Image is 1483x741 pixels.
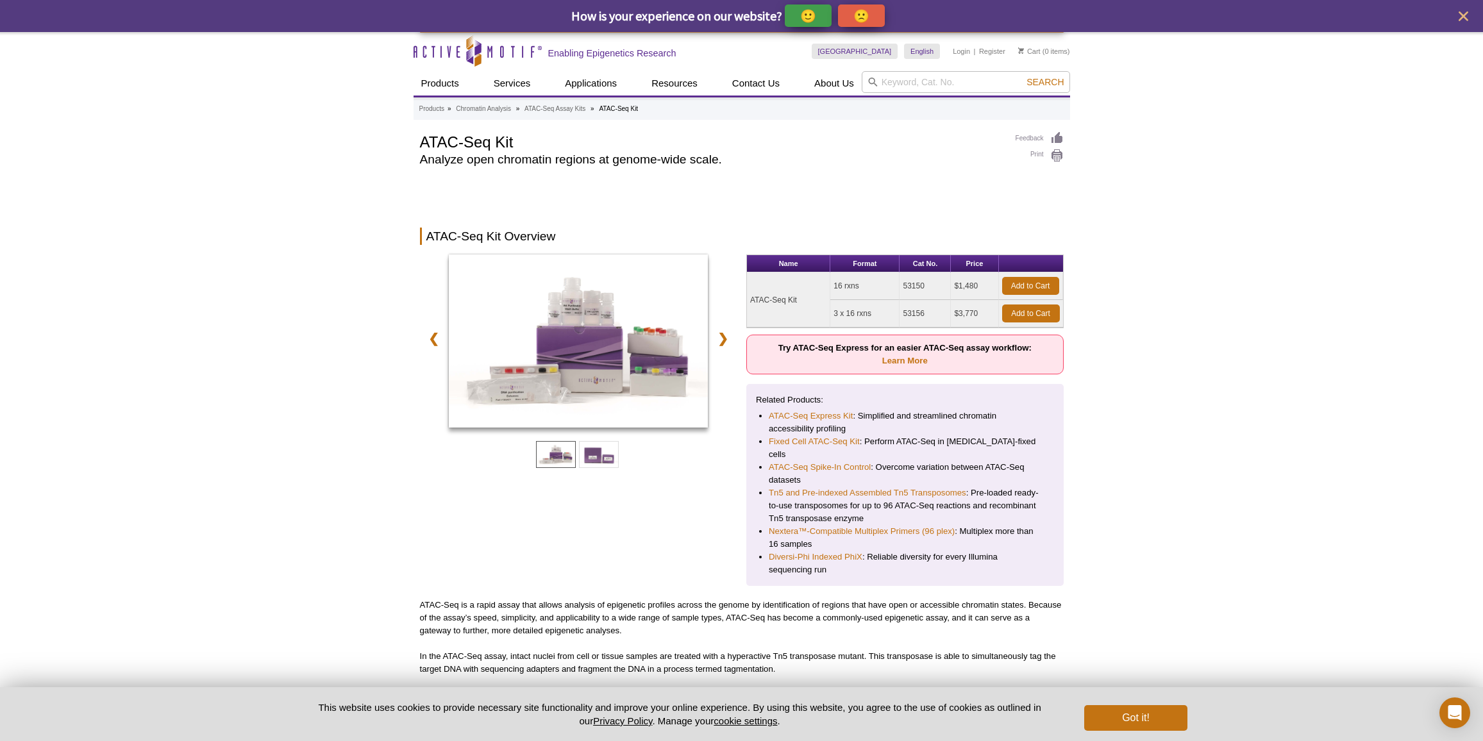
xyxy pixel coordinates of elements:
a: ❮ [420,324,448,353]
button: close [1455,8,1471,24]
button: Search [1023,76,1068,88]
a: Tn5 and Pre-indexed Assembled Tn5 Transposomes [769,487,966,499]
span: Search [1026,77,1064,87]
li: ATAC-Seq Kit [599,105,638,112]
a: Contact Us [725,71,787,96]
p: In the ATAC-Seq assay, intact nuclei from cell or tissue samples are treated with a hyperactive T... [420,650,1064,676]
li: » [448,105,451,112]
button: cookie settings [714,715,777,726]
li: » [516,105,520,112]
h2: Enabling Epigenetics Research [548,47,676,59]
span: How is your experience on our website? [571,8,782,24]
a: Fixed Cell ATAC-Seq Kit [769,435,860,448]
a: Add to Cart [1002,277,1059,295]
a: Register [979,47,1005,56]
a: Privacy Policy [593,715,652,726]
li: (0 items) [1018,44,1070,59]
td: 16 rxns [830,272,900,300]
td: ATAC-Seq Kit [747,272,830,328]
th: Cat No. [900,255,951,272]
a: Applications [557,71,624,96]
strong: Try ATAC-Seq Express for an easier ATAC-Seq assay workflow: [778,343,1032,365]
td: 3 x 16 rxns [830,300,900,328]
p: ATAC-Seq is a rapid assay that allows analysis of epigenetic profiles across the genome by identi... [420,599,1064,637]
div: Open Intercom Messenger [1439,697,1470,728]
a: Diversi-Phi Indexed PhiX [769,551,862,563]
h2: Analyze open chromatin regions at genome-wide scale. [420,154,1003,165]
p: Related Products: [756,394,1054,406]
li: : Reliable diversity for every Illumina sequencing run [769,551,1041,576]
li: : Simplified and streamlined chromatin accessibility profiling [769,410,1041,435]
a: [GEOGRAPHIC_DATA] [812,44,898,59]
p: This website uses cookies to provide necessary site functionality and improve your online experie... [296,701,1064,728]
input: Keyword, Cat. No. [862,71,1070,93]
h2: ATAC-Seq Kit Overview [420,228,1064,245]
td: 53156 [900,300,951,328]
a: Resources [644,71,705,96]
a: ATAC-Seq Express Kit [769,410,853,422]
img: Your Cart [1018,47,1024,54]
a: Login [953,47,970,56]
a: ATAC-Seq Spike-In Control [769,461,871,474]
a: Products [414,71,467,96]
a: Print [1016,149,1064,163]
a: Chromatin Analysis [456,103,511,115]
a: Products [419,103,444,115]
img: ATAC-Seq Kit [449,254,708,428]
a: About Us [807,71,862,96]
li: : Pre-loaded ready-to-use transposomes for up to 96 ATAC-Seq reactions and recombinant Tn5 transp... [769,487,1041,525]
a: Learn More [882,356,928,365]
button: Got it! [1084,705,1187,731]
a: Add to Cart [1002,304,1060,322]
a: ATAC-Seq Kit [449,254,708,431]
a: ATAC-Seq Assay Kits [524,103,585,115]
a: Feedback [1016,131,1064,146]
h1: ATAC-Seq Kit [420,131,1003,151]
th: Name [747,255,830,272]
li: | [974,44,976,59]
li: » [591,105,594,112]
a: ❯ [709,324,737,353]
td: 53150 [900,272,951,300]
a: English [904,44,940,59]
a: Services [486,71,539,96]
th: Price [951,255,998,272]
li: : Multiplex more than 16 samples [769,525,1041,551]
li: : Overcome variation between ATAC-Seq datasets [769,461,1041,487]
p: 🙁 [853,8,869,24]
td: $3,770 [951,300,998,328]
th: Format [830,255,900,272]
a: Nextera™-Compatible Multiplex Primers (96 plex) [769,525,955,538]
td: $1,480 [951,272,998,300]
a: Cart [1018,47,1041,56]
p: 🙂 [800,8,816,24]
li: : Perform ATAC-Seq in [MEDICAL_DATA]-fixed cells [769,435,1041,461]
